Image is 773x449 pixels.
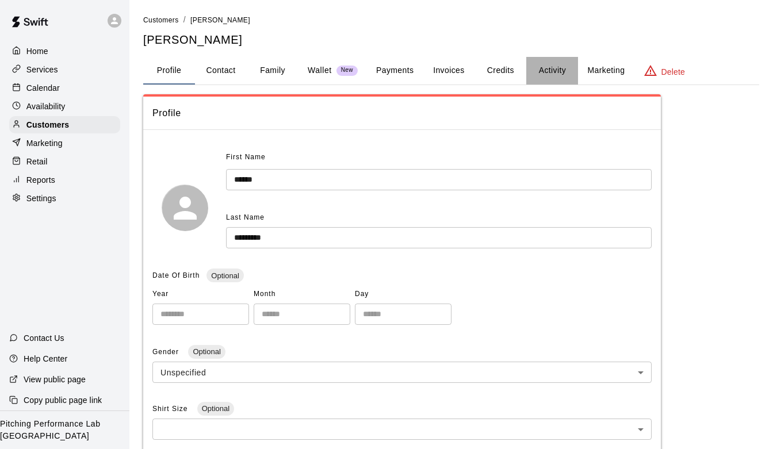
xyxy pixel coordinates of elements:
[9,79,120,97] a: Calendar
[9,98,120,115] a: Availability
[190,16,250,24] span: [PERSON_NAME]
[26,193,56,204] p: Settings
[152,362,652,383] div: Unspecified
[152,106,652,121] span: Profile
[152,348,181,356] span: Gender
[474,57,526,85] button: Credits
[9,153,120,170] a: Retail
[152,271,200,279] span: Date Of Birth
[24,374,86,385] p: View public page
[26,82,60,94] p: Calendar
[26,174,55,186] p: Reports
[336,67,358,74] span: New
[26,137,63,149] p: Marketing
[355,285,451,304] span: Day
[247,57,299,85] button: Family
[423,57,474,85] button: Invoices
[226,213,265,221] span: Last Name
[183,14,186,26] li: /
[26,119,69,131] p: Customers
[143,16,179,24] span: Customers
[578,57,634,85] button: Marketing
[254,285,350,304] span: Month
[26,156,48,167] p: Retail
[308,64,332,76] p: Wallet
[26,64,58,75] p: Services
[143,14,759,26] nav: breadcrumb
[526,57,578,85] button: Activity
[226,148,266,167] span: First Name
[195,57,247,85] button: Contact
[143,15,179,24] a: Customers
[143,57,759,85] div: basic tabs example
[9,171,120,189] a: Reports
[24,353,67,364] p: Help Center
[9,190,120,207] a: Settings
[188,347,225,356] span: Optional
[9,43,120,60] a: Home
[143,57,195,85] button: Profile
[143,32,759,48] h5: [PERSON_NAME]
[9,61,120,78] a: Services
[661,66,685,78] p: Delete
[26,101,66,112] p: Availability
[24,394,102,406] p: Copy public page link
[152,285,249,304] span: Year
[206,271,243,280] span: Optional
[197,404,234,413] span: Optional
[26,45,48,57] p: Home
[24,332,64,344] p: Contact Us
[9,135,120,152] a: Marketing
[367,57,423,85] button: Payments
[9,116,120,133] a: Customers
[152,405,190,413] span: Shirt Size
